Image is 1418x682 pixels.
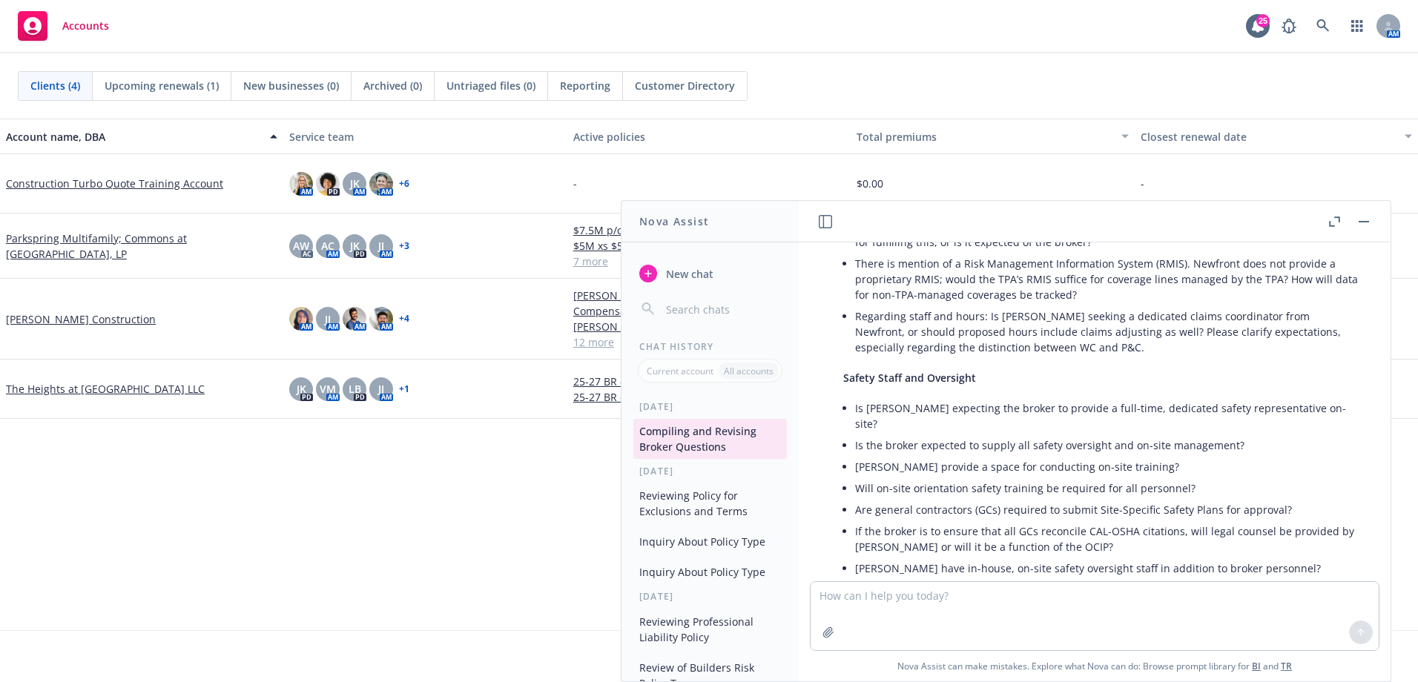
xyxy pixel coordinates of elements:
[567,119,851,154] button: Active policies
[350,238,360,254] span: JK
[446,78,535,93] span: Untriaged files (0)
[857,129,1112,145] div: Total premiums
[573,254,845,269] a: 7 more
[105,78,219,93] span: Upcoming renewals (1)
[573,129,845,145] div: Active policies
[1141,176,1144,191] span: -
[621,400,799,413] div: [DATE]
[363,78,422,93] span: Archived (0)
[349,381,361,397] span: LB
[283,119,567,154] button: Service team
[6,381,205,397] a: The Heights at [GEOGRAPHIC_DATA] LLC
[1274,11,1304,41] a: Report a Bug
[573,374,845,389] a: 25-27 BR - (1st 50%)
[897,651,1292,681] span: Nova Assist can make mistakes. Explore what Nova can do: Browse prompt library for and
[316,172,340,196] img: photo
[12,5,115,47] a: Accounts
[851,119,1134,154] button: Total premiums
[293,238,309,254] span: AW
[6,311,156,327] a: [PERSON_NAME] Construction
[573,389,845,405] a: 25-27 BR - (2nd 50%)
[855,434,1358,456] li: Is the broker expected to supply all safety oversight and on-site management?
[633,609,787,649] button: Reviewing Professional Liability Policy
[633,260,787,287] button: New chat
[573,319,845,334] a: [PERSON_NAME] Construction - Commercial Property
[635,78,735,93] span: Customer Directory
[633,529,787,554] button: Inquiry About Policy Type
[320,381,336,397] span: VM
[369,172,393,196] img: photo
[855,557,1358,579] li: [PERSON_NAME] have in-house, on-site safety oversight staff in addition to broker personnel?
[855,253,1358,305] li: There is mention of a Risk Management Information System (RMIS). Newfront does not provide a prop...
[857,176,883,191] span: $0.00
[633,483,787,523] button: Reviewing Policy for Exclusions and Terms
[1256,14,1270,27] div: 25
[855,477,1358,499] li: Will on-site orientation safety training be required for all personnel?
[1281,660,1292,672] a: TR
[350,176,360,191] span: JK
[633,560,787,584] button: Inquiry About Policy Type
[6,129,261,145] div: Account name, DBA
[639,213,709,229] h1: Nova Assist
[855,520,1358,557] li: If the broker is to ensure that all GCs reconcile CAL-OSHA citations, will legal counsel be provi...
[724,365,774,377] p: All accounts
[378,238,384,254] span: JJ
[855,305,1358,358] li: Regarding staff and hours: Is [PERSON_NAME] seeking a dedicated claims coordinator from Newfront,...
[1141,129,1396,145] div: Closest renewal date
[573,288,845,319] a: [PERSON_NAME] Construction - Workers' Compensation
[855,456,1358,477] li: [PERSON_NAME] provide a space for conducting on-site training?
[573,222,845,238] a: $7.5M p/o $15M x 10m x P
[560,78,610,93] span: Reporting
[663,266,713,282] span: New chat
[1308,11,1338,41] a: Search
[378,381,384,397] span: JJ
[399,385,409,394] a: + 1
[297,381,306,397] span: JK
[621,590,799,603] div: [DATE]
[399,314,409,323] a: + 4
[855,499,1358,520] li: Are general contractors (GCs) required to submit Site-Specific Safety Plans for approval?
[399,242,409,251] a: + 3
[399,179,409,188] a: + 6
[30,78,80,93] span: Clients (4)
[855,397,1358,434] li: Is [PERSON_NAME] expecting the broker to provide a full-time, dedicated safety representative on-...
[633,419,787,459] button: Compiling and Revising Broker Questions
[6,231,277,262] a: Parkspring Multifamily; Commons at [GEOGRAPHIC_DATA], LP
[1342,11,1372,41] a: Switch app
[321,238,334,254] span: AC
[343,307,366,331] img: photo
[573,334,845,350] a: 12 more
[621,340,799,353] div: Chat History
[243,78,339,93] span: New businesses (0)
[663,299,781,320] input: Search chats
[289,307,313,331] img: photo
[1252,660,1261,672] a: BI
[62,20,109,32] span: Accounts
[573,176,577,191] span: -
[647,365,713,377] p: Current account
[6,176,223,191] a: Construction Turbo Quote Training Account
[573,238,845,254] a: $5M xs $5M xs Primary
[1135,119,1418,154] button: Closest renewal date
[621,465,799,477] div: [DATE]
[289,172,313,196] img: photo
[325,311,331,327] span: JJ
[843,371,976,385] span: Safety Staff and Oversight
[289,129,561,145] div: Service team
[369,307,393,331] img: photo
